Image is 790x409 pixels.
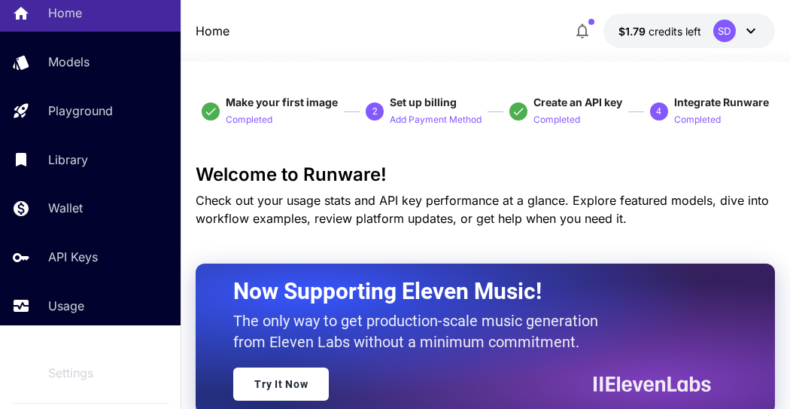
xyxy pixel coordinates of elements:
[233,368,329,401] a: Try It Now
[226,113,272,127] p: Completed
[372,105,378,118] p: 2
[226,110,272,128] button: Completed
[674,96,769,108] span: Integrate Runware
[48,199,83,217] p: Wallet
[533,96,622,108] span: Create an API key
[48,151,88,169] p: Library
[196,22,229,40] a: Home
[390,96,457,108] span: Set up billing
[618,23,701,39] div: $1.7911
[196,164,775,185] h3: Welcome to Runware!
[48,364,93,382] p: Settings
[48,248,98,266] p: API Keys
[390,113,482,127] p: Add Payment Method
[390,110,482,128] button: Add Payment Method
[196,193,769,226] span: Check out your usage stats and API key performance at a glance. Explore featured models, dive int...
[48,297,84,315] p: Usage
[674,113,721,127] p: Completed
[533,110,580,128] button: Completed
[233,277,700,306] h2: Now Supporting Eleven Music!
[656,105,661,118] p: 4
[649,25,701,38] span: credits left
[533,113,580,127] p: Completed
[48,102,113,120] p: Playground
[713,20,736,42] div: SD
[674,110,721,128] button: Completed
[226,96,338,108] span: Make your first image
[603,14,775,48] button: $1.7911SD
[233,310,609,353] p: The only way to get production-scale music generation from Eleven Labs without a minimum commitment.
[196,22,229,40] nav: breadcrumb
[618,25,649,38] span: $1.79
[48,4,82,22] p: Home
[48,53,90,71] p: Models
